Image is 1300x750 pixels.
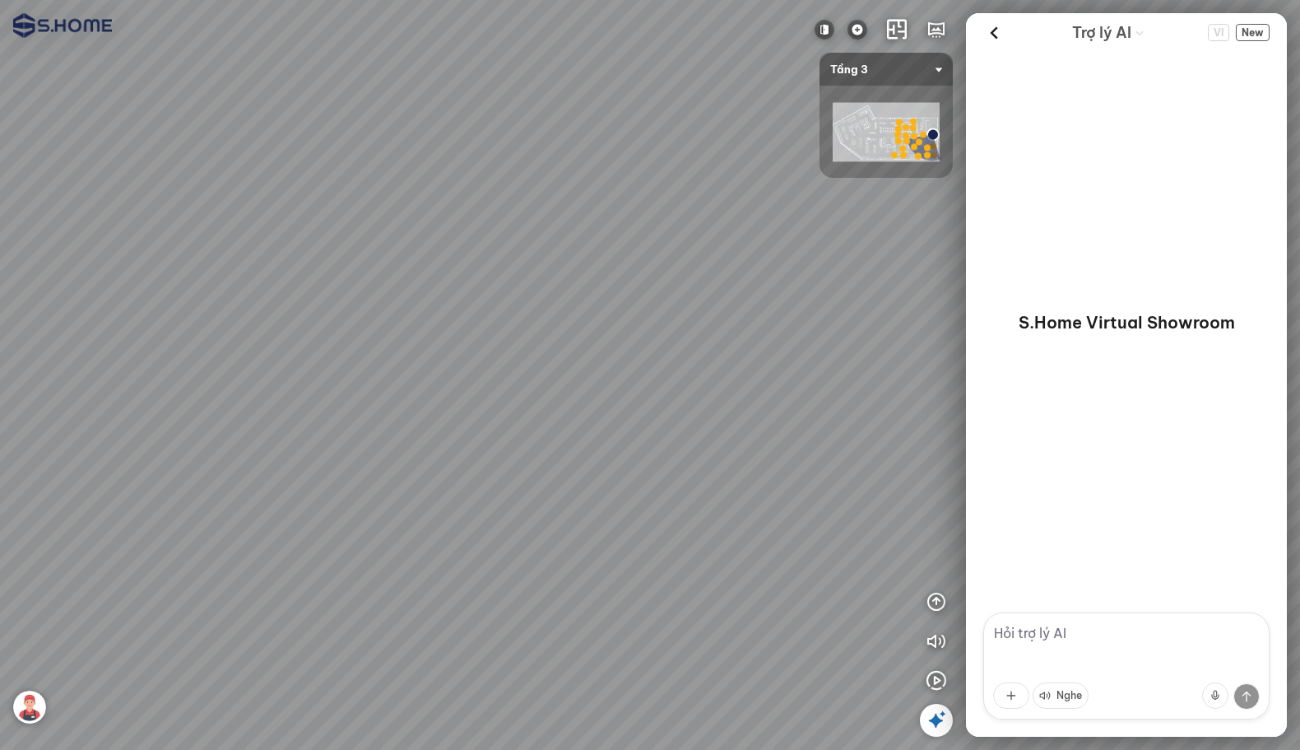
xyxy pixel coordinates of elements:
img: Đóng [815,20,834,40]
div: AI Guide options [1072,20,1144,45]
img: logo [13,13,112,38]
p: S.Home Virtual Showroom [1019,311,1235,334]
img: logo [847,20,867,40]
span: Trợ lý AI [1072,21,1131,44]
span: VI [1208,24,1229,41]
button: New Chat [1236,24,1270,41]
button: Change language [1208,24,1229,41]
span: Tầng 3 [830,53,942,86]
span: New [1236,24,1270,41]
img: 1e0de095_5470_4_3T9C2HX9U9KH.png [13,691,46,724]
button: Nghe [1033,682,1089,709]
img: shome_ha_dong_l_EDTARCY6XNHH.png [833,103,940,162]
